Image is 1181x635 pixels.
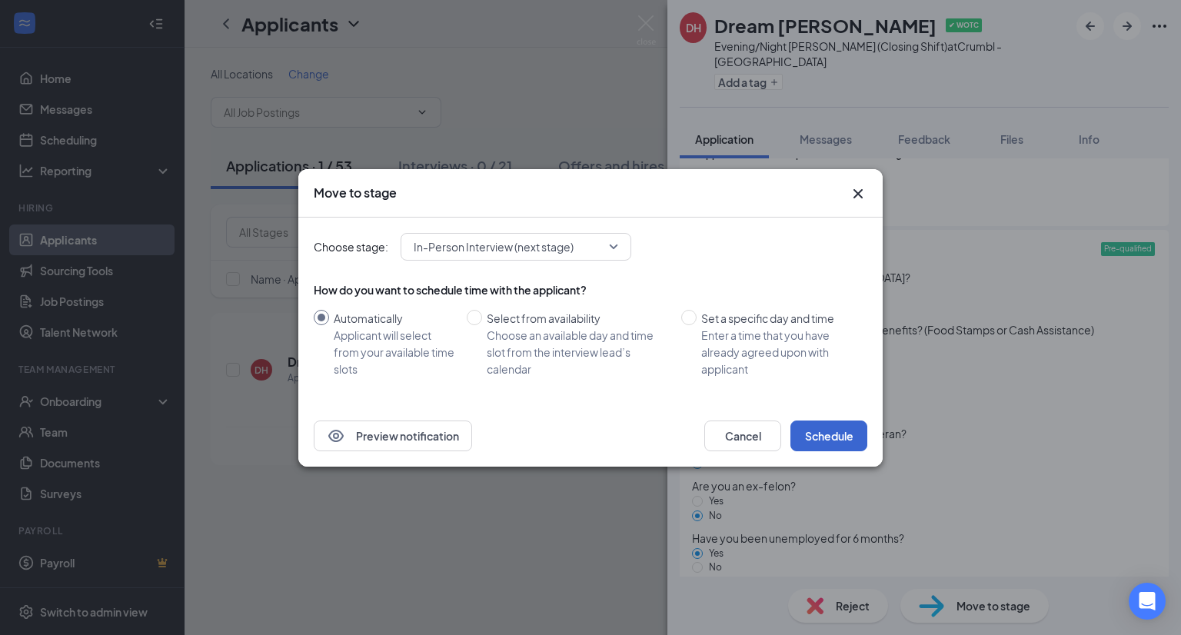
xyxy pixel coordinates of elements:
div: Automatically [334,310,454,327]
div: Open Intercom Messenger [1129,583,1166,620]
div: Choose an available day and time slot from the interview lead’s calendar [487,327,669,377]
button: EyePreview notification [314,421,472,451]
button: Close [849,185,867,203]
span: Choose stage: [314,238,388,255]
div: Set a specific day and time [701,310,855,327]
div: How do you want to schedule time with the applicant? [314,282,867,298]
button: Schedule [790,421,867,451]
span: In-Person Interview (next stage) [414,235,574,258]
div: Select from availability [487,310,669,327]
button: Cancel [704,421,781,451]
svg: Eye [327,427,345,445]
h3: Move to stage [314,185,397,201]
div: Applicant will select from your available time slots [334,327,454,377]
div: Enter a time that you have already agreed upon with applicant [701,327,855,377]
svg: Cross [849,185,867,203]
